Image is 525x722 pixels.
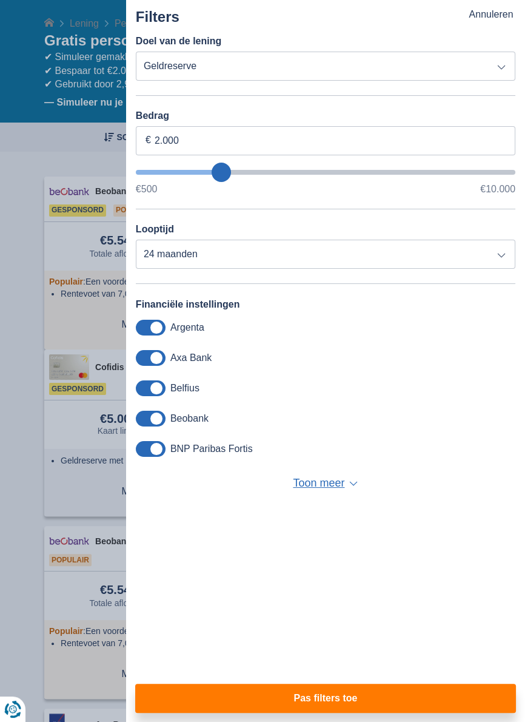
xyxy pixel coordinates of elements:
[136,110,515,121] label: Bedrag
[136,36,221,47] label: Doel van de lening
[136,224,174,235] label: Looptijd
[135,684,516,713] button: Pas filters toe
[170,353,212,363] label: Axa Bank
[136,184,158,194] span: €500
[136,299,240,310] label: Financiële instellingen
[145,133,151,147] span: €
[170,322,204,333] label: Argenta
[136,10,179,24] div: Filters
[170,444,253,454] label: BNP Paribas Fortis
[293,476,344,491] span: Toon meer
[289,475,361,492] button: Toon meer ▼
[480,184,515,194] span: €10.000
[136,170,515,175] input: wantToBorrow
[349,481,358,486] span: ▼
[170,383,199,394] label: Belfius
[170,413,209,424] label: Beobank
